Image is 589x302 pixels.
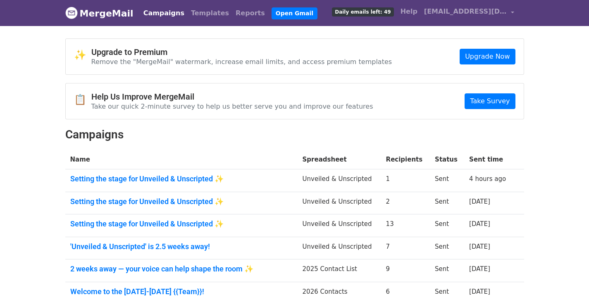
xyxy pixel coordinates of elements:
[469,265,490,273] a: [DATE]
[381,169,430,192] td: 1
[329,3,397,20] a: Daily emails left: 49
[272,7,317,19] a: Open Gmail
[460,49,515,64] a: Upgrade Now
[65,5,134,22] a: MergeMail
[70,242,293,251] a: 'Unveiled & Unscripted' is 2.5 weeks away!
[65,7,78,19] img: MergeMail logo
[381,192,430,214] td: 2
[74,49,91,61] span: ✨
[430,169,464,192] td: Sent
[298,259,381,282] td: 2025 Contact List
[430,259,464,282] td: Sent
[424,7,507,17] span: [EMAIL_ADDRESS][DOMAIN_NAME]
[70,264,293,273] a: 2 weeks away — your voice can help shape the room ✨
[381,237,430,259] td: 7
[397,3,421,20] a: Help
[70,287,293,296] a: Welcome to the [DATE]-[DATE] {{Team}}!
[469,198,490,205] a: [DATE]
[469,288,490,295] a: [DATE]
[91,92,373,102] h4: Help Us Improve MergeMail
[298,192,381,214] td: Unveiled & Unscripted
[381,214,430,237] td: 13
[70,219,293,228] a: Setting the stage for Unveiled & Unscripted ✨
[381,259,430,282] td: 9
[91,57,392,66] p: Remove the "MergeMail" watermark, increase email limits, and access premium templates
[421,3,517,23] a: [EMAIL_ADDRESS][DOMAIN_NAME]
[298,237,381,259] td: Unveiled & Unscripted
[469,175,506,183] a: 4 hours ago
[298,169,381,192] td: Unveiled & Unscripted
[465,93,515,109] a: Take Survey
[91,47,392,57] h4: Upgrade to Premium
[332,7,393,17] span: Daily emails left: 49
[430,237,464,259] td: Sent
[381,150,430,169] th: Recipients
[188,5,232,21] a: Templates
[70,197,293,206] a: Setting the stage for Unveiled & Unscripted ✨
[548,262,589,302] iframe: Chat Widget
[140,5,188,21] a: Campaigns
[65,128,524,142] h2: Campaigns
[91,102,373,111] p: Take our quick 2-minute survey to help us better serve you and improve our features
[430,150,464,169] th: Status
[430,214,464,237] td: Sent
[298,214,381,237] td: Unveiled & Unscripted
[469,243,490,250] a: [DATE]
[430,192,464,214] td: Sent
[464,150,513,169] th: Sent time
[298,150,381,169] th: Spreadsheet
[232,5,268,21] a: Reports
[74,94,91,106] span: 📋
[469,220,490,228] a: [DATE]
[70,174,293,183] a: Setting the stage for Unveiled & Unscripted ✨
[65,150,298,169] th: Name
